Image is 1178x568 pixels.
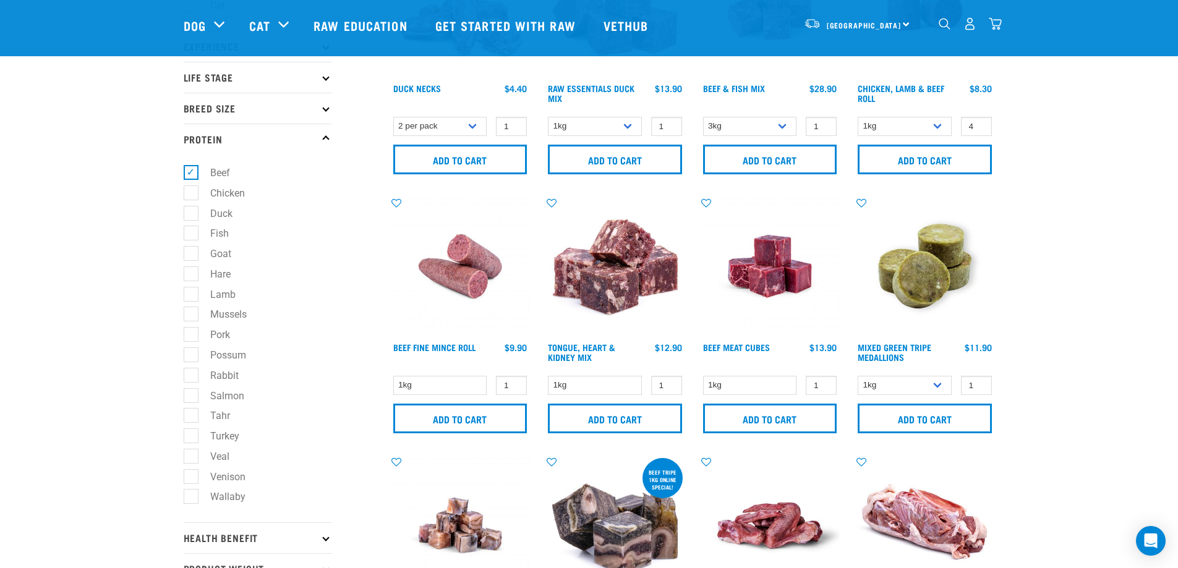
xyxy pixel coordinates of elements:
[804,18,821,29] img: van-moving.png
[190,185,250,201] label: Chicken
[190,489,250,504] label: Wallaby
[703,404,837,433] input: Add to cart
[827,23,902,27] span: [GEOGRAPHIC_DATA]
[496,376,527,395] input: 1
[806,117,837,136] input: 1
[393,145,527,174] input: Add to cart
[184,124,332,155] p: Protein
[651,376,682,395] input: 1
[655,342,682,352] div: $12.90
[190,266,236,282] label: Hare
[505,342,527,352] div: $9.90
[700,197,840,337] img: Beef Meat Cubes 1669
[190,449,234,464] label: Veal
[190,307,252,322] label: Mussels
[190,408,235,423] label: Tahr
[505,83,527,93] div: $4.40
[655,83,682,93] div: $13.90
[989,17,1002,30] img: home-icon@2x.png
[184,16,206,35] a: Dog
[970,83,992,93] div: $8.30
[961,117,992,136] input: 1
[809,342,837,352] div: $13.90
[806,376,837,395] input: 1
[190,428,244,444] label: Turkey
[548,345,615,359] a: Tongue, Heart & Kidney Mix
[703,145,837,174] input: Add to cart
[190,388,249,404] label: Salmon
[545,197,685,337] img: 1167 Tongue Heart Kidney Mix 01
[184,62,332,93] p: Life Stage
[249,16,270,35] a: Cat
[190,246,236,261] label: Goat
[390,197,531,337] img: Venison Veal Salmon Tripe 1651
[190,287,241,302] label: Lamb
[393,345,476,349] a: Beef Fine Mince Roll
[961,376,992,395] input: 1
[423,1,591,50] a: Get started with Raw
[190,206,237,221] label: Duck
[190,368,244,383] label: Rabbit
[855,197,995,337] img: Mixed Green Tripe
[190,327,235,342] label: Pork
[858,404,992,433] input: Add to cart
[858,145,992,174] input: Add to cart
[184,522,332,553] p: Health Benefit
[301,1,422,50] a: Raw Education
[184,93,332,124] p: Breed Size
[965,342,992,352] div: $11.90
[548,404,682,433] input: Add to cart
[548,86,634,100] a: Raw Essentials Duck Mix
[651,117,682,136] input: 1
[190,347,251,363] label: Possum
[190,165,235,180] label: Beef
[642,463,683,496] div: Beef tripe 1kg online special!
[190,469,250,485] label: Venison
[703,345,770,349] a: Beef Meat Cubes
[703,86,765,90] a: Beef & Fish Mix
[393,86,441,90] a: Duck Necks
[858,86,944,100] a: Chicken, Lamb & Beef Roll
[591,1,664,50] a: Vethub
[548,145,682,174] input: Add to cart
[809,83,837,93] div: $28.90
[496,117,527,136] input: 1
[1136,526,1166,556] div: Open Intercom Messenger
[190,226,234,241] label: Fish
[963,17,976,30] img: user.png
[858,345,931,359] a: Mixed Green Tripe Medallions
[393,404,527,433] input: Add to cart
[939,18,950,30] img: home-icon-1@2x.png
